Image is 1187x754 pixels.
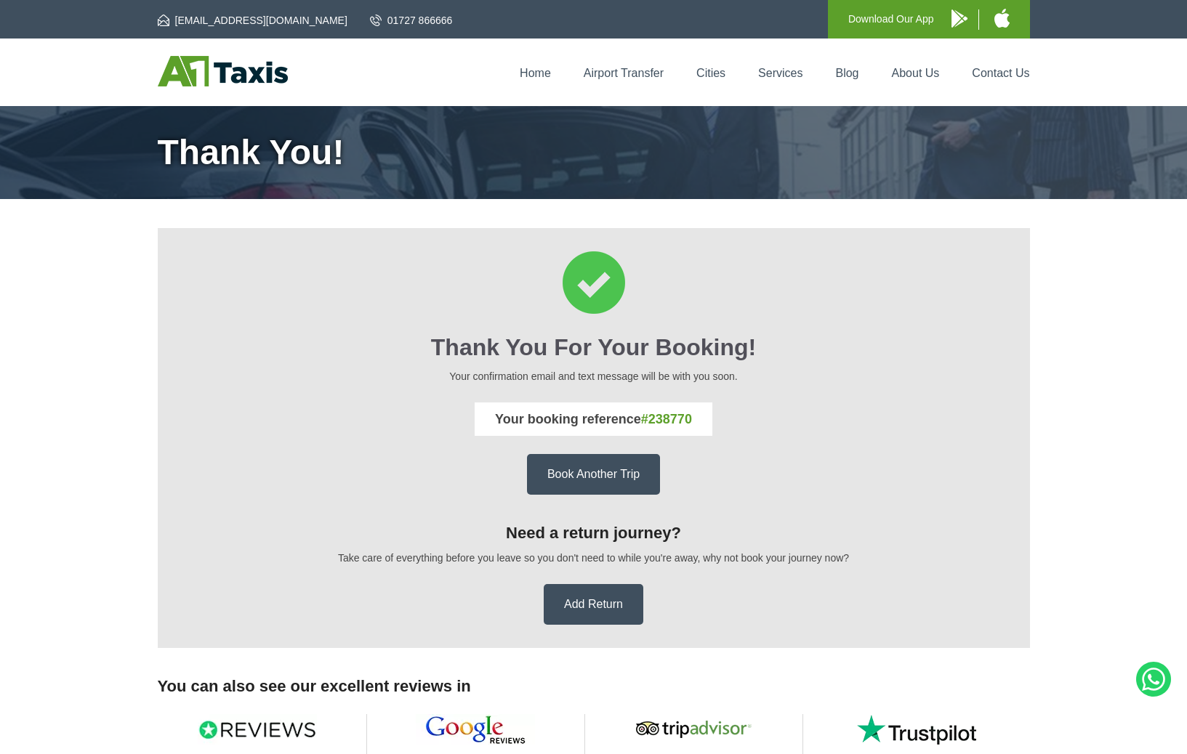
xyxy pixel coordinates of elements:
a: Add Return [544,584,643,625]
img: Reviews IO [198,714,317,745]
strong: Your booking reference [495,412,692,426]
a: Cities [696,67,725,79]
h3: Need a return journey? [178,524,1010,543]
a: About Us [892,67,940,79]
h3: You can also see our excellent reviews in [158,677,1030,696]
a: Services [758,67,802,79]
img: Thank You for your booking Icon [563,251,625,314]
p: Your confirmation email and text message will be with you soon. [178,368,1010,384]
a: [EMAIL_ADDRESS][DOMAIN_NAME] [158,13,347,28]
a: 01727 866666 [370,13,453,28]
img: Tripadvisor Reviews [634,714,753,745]
img: A1 Taxis Android App [951,9,967,28]
p: Download Our App [848,10,934,28]
img: Google Reviews [416,714,535,745]
a: Home [520,67,551,79]
h1: Thank You! [158,135,1030,170]
h2: Thank You for your booking! [178,334,1010,361]
a: Blog [835,67,858,79]
p: Take care of everything before you leave so you don't need to while you're away, why not book you... [178,550,1010,566]
img: A1 Taxis iPhone App [994,9,1010,28]
a: Book Another Trip [527,454,660,495]
img: Trustpilot Reviews [857,714,976,745]
img: A1 Taxis St Albans LTD [158,56,288,86]
a: Contact Us [972,67,1029,79]
span: #238770 [641,412,692,426]
a: Airport Transfer [584,67,664,79]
